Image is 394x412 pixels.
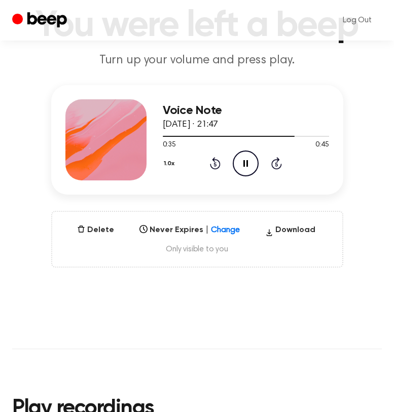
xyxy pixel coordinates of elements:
button: 1.0x [163,155,178,172]
span: 0:35 [163,140,176,151]
h3: Voice Note [163,104,329,118]
button: Download [261,224,319,240]
button: Delete [73,224,118,236]
p: Turn up your volume and press play. [12,52,382,69]
span: [DATE] · 21:47 [163,120,219,129]
a: Log Out [333,8,382,32]
span: 0:45 [315,140,329,151]
a: Beep [12,11,69,30]
span: Only visible to you [64,244,330,254]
